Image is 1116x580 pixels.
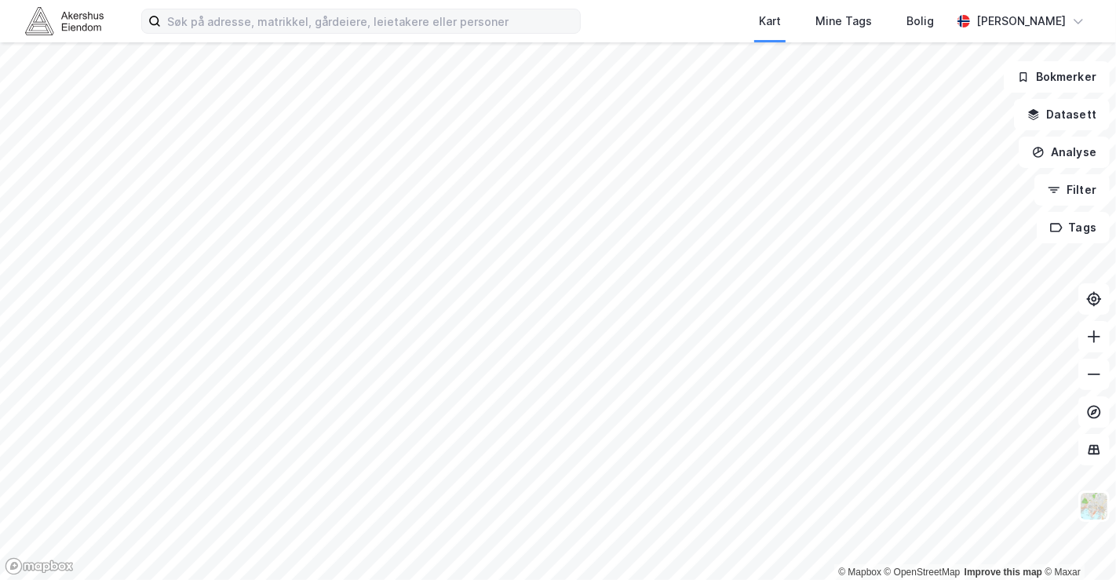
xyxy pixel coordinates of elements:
[1004,61,1110,93] button: Bokmerker
[5,557,74,575] a: Mapbox homepage
[1038,505,1116,580] iframe: Chat Widget
[759,12,781,31] div: Kart
[1014,99,1110,130] button: Datasett
[25,7,104,35] img: akershus-eiendom-logo.9091f326c980b4bce74ccdd9f866810c.svg
[838,567,881,578] a: Mapbox
[161,9,580,33] input: Søk på adresse, matrikkel, gårdeiere, leietakere eller personer
[884,567,961,578] a: OpenStreetMap
[1079,491,1109,521] img: Z
[815,12,872,31] div: Mine Tags
[976,12,1066,31] div: [PERSON_NAME]
[965,567,1042,578] a: Improve this map
[906,12,934,31] div: Bolig
[1034,174,1110,206] button: Filter
[1019,137,1110,168] button: Analyse
[1037,212,1110,243] button: Tags
[1038,505,1116,580] div: Kontrollprogram for chat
